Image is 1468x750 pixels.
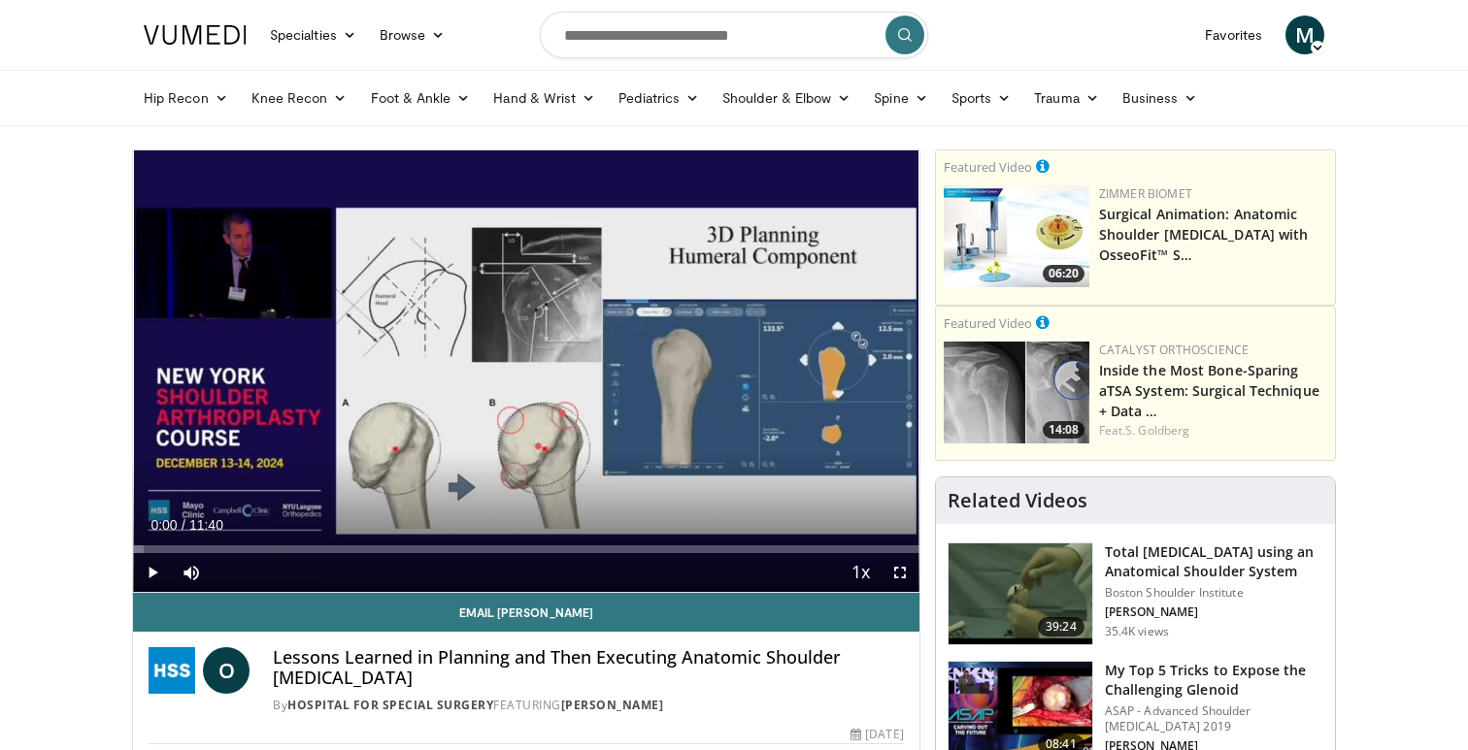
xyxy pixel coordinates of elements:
img: 84e7f812-2061-4fff-86f6-cdff29f66ef4.150x105_q85_crop-smart_upscale.jpg [944,185,1089,287]
img: 9f15458b-d013-4cfd-976d-a83a3859932f.150x105_q85_crop-smart_upscale.jpg [944,342,1089,443]
a: Inside the Most Bone-Sparing aTSA System: Surgical Technique + Data … [1099,361,1319,420]
a: Hand & Wrist [482,79,607,117]
div: Feat. [1099,422,1327,440]
p: [PERSON_NAME] [1105,604,1323,620]
a: 06:20 [944,185,1089,287]
div: [DATE] [851,726,903,743]
small: Featured Video [944,314,1032,332]
a: S. Goldberg [1125,422,1189,439]
a: Knee Recon [240,79,359,117]
div: By FEATURING [273,697,904,714]
a: Zimmer Biomet [1099,185,1192,202]
a: Browse [368,16,457,54]
small: Featured Video [944,158,1032,176]
a: 39:24 Total [MEDICAL_DATA] using an Anatomical Shoulder System Boston Shoulder Institute [PERSON_... [948,542,1323,645]
p: 35.4K views [1105,624,1169,639]
a: Surgical Animation: Anatomic Shoulder [MEDICAL_DATA] with OsseoFit™ S… [1099,205,1309,264]
button: Play [133,553,172,592]
span: 11:40 [189,517,223,533]
a: [PERSON_NAME] [561,697,664,713]
span: 39:24 [1038,617,1084,636]
a: Shoulder & Elbow [711,79,862,117]
p: ASAP - Advanced Shoulder [MEDICAL_DATA] 2019 [1105,703,1323,734]
button: Mute [172,553,211,592]
a: O [203,647,250,694]
span: 06:20 [1043,265,1084,282]
a: Business [1111,79,1210,117]
a: Specialties [258,16,368,54]
a: Foot & Ankle [359,79,483,117]
span: / [182,517,185,533]
p: Boston Shoulder Institute [1105,585,1323,601]
img: 38824_0000_3.png.150x105_q85_crop-smart_upscale.jpg [949,543,1092,644]
a: 14:08 [944,342,1089,443]
a: Catalyst OrthoScience [1099,342,1250,358]
img: Hospital for Special Surgery [149,647,195,694]
a: M [1285,16,1324,54]
a: Email [PERSON_NAME] [133,593,919,632]
a: Hip Recon [132,79,240,117]
a: Hospital for Special Surgery [287,697,493,713]
div: Progress Bar [133,545,919,553]
a: Sports [940,79,1023,117]
h3: My Top 5 Tricks to Expose the Challenging Glenoid [1105,661,1323,700]
img: VuMedi Logo [144,25,247,45]
video-js: Video Player [133,150,919,593]
h3: Total [MEDICAL_DATA] using an Anatomical Shoulder System [1105,542,1323,581]
h4: Lessons Learned in Planning and Then Executing Anatomic Shoulder [MEDICAL_DATA] [273,647,904,689]
a: Favorites [1193,16,1274,54]
a: Trauma [1022,79,1111,117]
a: Spine [862,79,939,117]
button: Fullscreen [881,553,919,592]
button: Playback Rate [842,553,881,592]
h4: Related Videos [948,489,1087,512]
span: 14:08 [1043,421,1084,439]
span: 0:00 [150,517,177,533]
a: Pediatrics [607,79,711,117]
input: Search topics, interventions [540,12,928,58]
